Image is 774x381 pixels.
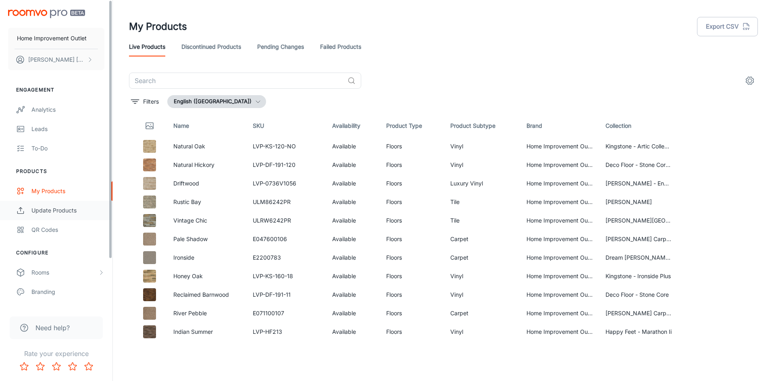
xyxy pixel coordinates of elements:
td: Tile [444,211,520,230]
td: Vinyl [444,267,520,285]
td: Vinyl [444,323,520,341]
td: LVP-DF-191-11 [246,285,326,304]
td: Deco Floor - Stone Core [599,285,678,304]
td: Vinyl [444,137,520,156]
td: Floors [380,137,444,156]
button: filter [129,95,161,108]
a: Pending Changes [257,37,304,56]
button: Rate 1 star [16,358,32,375]
td: LVP-KS-160-18 [246,267,326,285]
td: E2200783 [246,248,326,267]
td: Available [326,211,380,230]
a: River Pebble [173,310,207,316]
td: Available [326,193,380,211]
div: Leads [31,125,104,133]
td: Floors [380,341,444,360]
td: Home Improvement Outlet [520,285,599,304]
div: Branding [31,287,104,296]
td: Available [326,174,380,193]
td: Home Improvement Outlet [520,304,599,323]
td: Luxury Vinyl [444,341,520,360]
td: Available [326,156,380,174]
svg: Thumbnail [145,121,154,131]
td: LVP-0736V1056 [246,174,326,193]
th: Availability [326,115,380,137]
td: LVP-KS-120-NO [246,137,326,156]
td: ULM86242PR [246,193,326,211]
a: Live Products [129,37,165,56]
td: Floors [380,248,444,267]
div: To-do [31,144,104,153]
td: Home Improvement Outlet [520,341,599,360]
button: settings [742,73,758,89]
td: Luxury Vinyl [444,174,520,193]
td: Floors [380,285,444,304]
td: Dream [PERSON_NAME] Carpet - Sweepstakes [599,248,678,267]
a: Rustic Bay [173,198,201,205]
td: Available [326,323,380,341]
td: Carpet [444,304,520,323]
td: [PERSON_NAME] Carpet - Ride It Out [599,304,678,323]
button: Rate 2 star [32,358,48,375]
td: Home Improvement Outlet [520,248,599,267]
p: [PERSON_NAME] [PERSON_NAME] [28,55,85,64]
td: E047600106 [246,230,326,248]
th: SKU [246,115,326,137]
a: Natural Hickory [173,161,214,168]
td: Home Improvement Outlet [520,174,599,193]
td: Available [326,137,380,156]
td: Happy Feet - Marathon Ii [599,323,678,341]
a: Indian Summer [173,328,213,335]
td: Floors [380,211,444,230]
div: QR Codes [31,225,104,234]
td: Floors [380,156,444,174]
td: Home Improvement Outlet [520,156,599,174]
td: Available [326,248,380,267]
a: Ironside [173,254,194,261]
a: Driftwood [173,180,199,187]
a: Natural Oak [173,143,205,150]
td: LVP-DF-191-120 [246,156,326,174]
button: Rate 5 star [81,358,97,375]
img: Roomvo PRO Beta [8,10,85,18]
th: Name [167,115,246,137]
p: Rate your experience [6,349,106,358]
div: Analytics [31,105,104,114]
td: ULRW6242PR [246,211,326,230]
td: Home Improvement Outlet [520,323,599,341]
td: Floors [380,174,444,193]
button: English ([GEOGRAPHIC_DATA]) [167,95,266,108]
td: Home Improvement Outlet [520,230,599,248]
a: Reclaimed Barnwood [173,291,229,298]
td: LVP-0736V2014 [246,341,326,360]
div: My Products [31,187,104,196]
td: [PERSON_NAME] - Endura Plus [599,174,678,193]
td: Home Improvement Outlet [520,211,599,230]
button: [PERSON_NAME] [PERSON_NAME] [8,49,104,70]
th: Brand [520,115,599,137]
td: [PERSON_NAME][GEOGRAPHIC_DATA][PERSON_NAME] [599,211,678,230]
div: Texts [31,307,104,316]
td: [PERSON_NAME] [599,193,678,211]
a: Failed Products [320,37,361,56]
td: Deco Floor - Stone Core Plus [599,156,678,174]
td: Home Improvement Outlet [520,267,599,285]
span: Need help? [35,323,70,333]
div: Rooms [31,268,98,277]
td: LVP-HF213 [246,323,326,341]
td: Available [326,304,380,323]
td: Floors [380,230,444,248]
td: Available [326,267,380,285]
td: [PERSON_NAME] Carpet - Ride It Out [599,230,678,248]
td: Vinyl [444,156,520,174]
td: Floors [380,304,444,323]
td: Carpet [444,230,520,248]
h1: My Products [129,19,187,34]
td: Tile [444,193,520,211]
td: Home Improvement Outlet [520,137,599,156]
a: Honey Oak [173,273,203,279]
p: Filters [143,97,159,106]
a: Vintage Chic [173,217,207,224]
td: Floors [380,193,444,211]
td: Home Improvement Outlet [520,193,599,211]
